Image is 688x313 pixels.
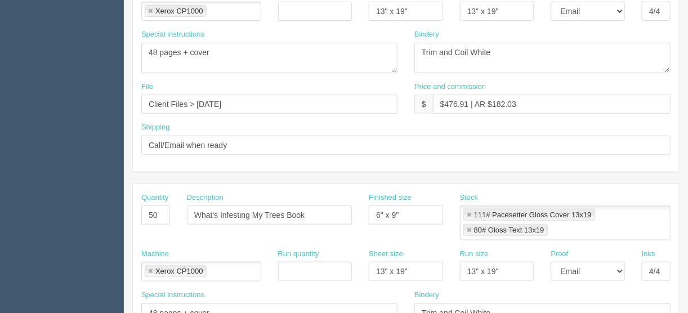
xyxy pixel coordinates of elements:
label: Inks [642,249,655,260]
label: Finished size [369,193,412,203]
div: $ [414,95,433,114]
div: 111# Pacesetter Gloss Cover 13x19 [474,211,592,218]
label: Special instructions [141,29,204,40]
textarea: Trim and Coil White [414,43,671,73]
textarea: 48 pages + cover [141,43,397,73]
label: Stock [460,193,479,203]
div: 80# Gloss Text 13x19 [474,226,544,234]
label: Bindery [414,290,439,301]
label: Sheet size [369,249,403,260]
div: Xerox CP1000 [155,7,203,15]
label: Special instructions [141,290,204,301]
label: Proof [551,249,568,260]
div: Xerox CP1000 [155,267,203,275]
label: Price and commission [414,82,486,92]
label: Machine [141,249,169,260]
label: Run quantity [278,249,319,260]
label: Bindery [414,29,439,40]
label: Shipping [141,122,170,133]
label: Quantity [141,193,168,203]
label: Run size [460,249,489,260]
label: Description [187,193,224,203]
label: File [141,82,153,92]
